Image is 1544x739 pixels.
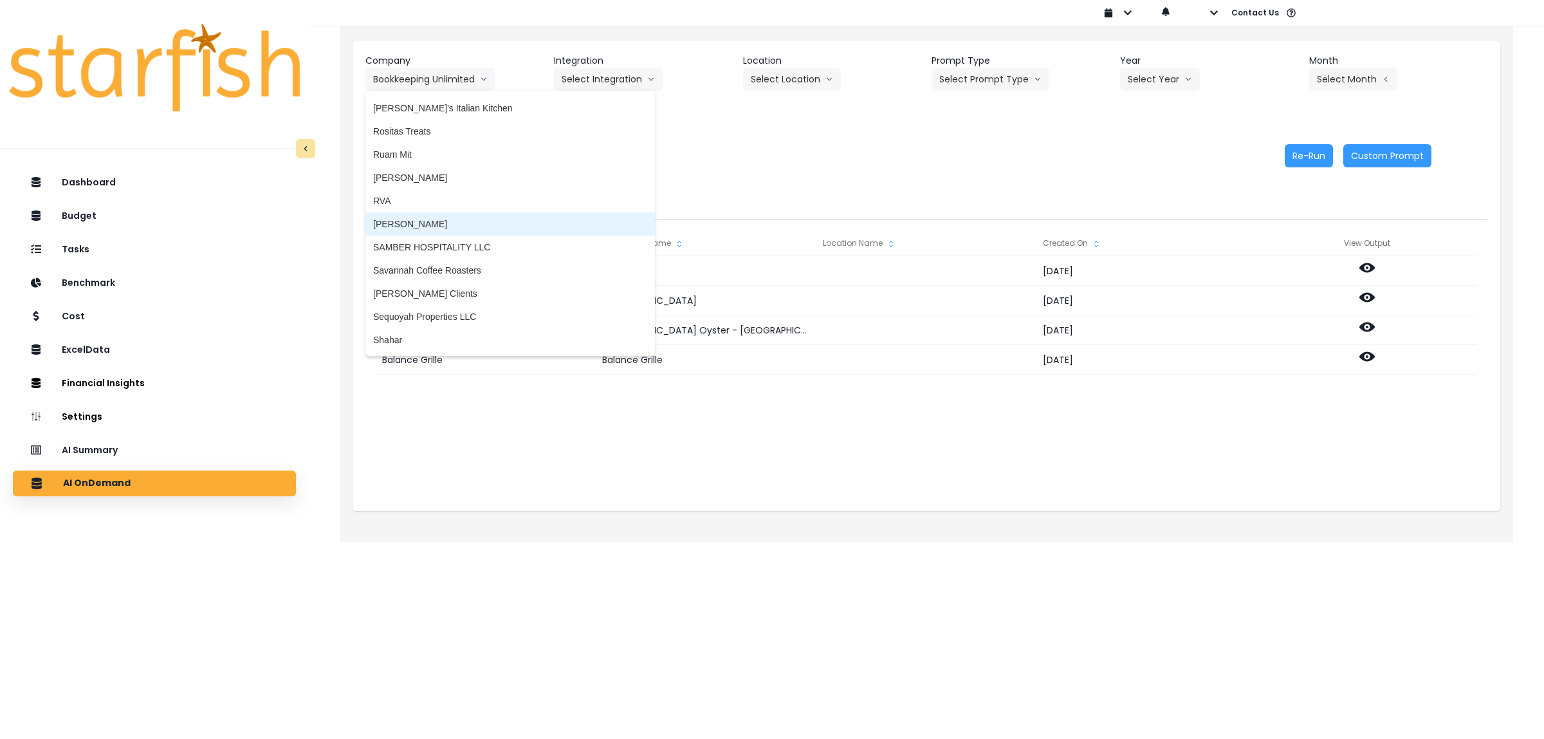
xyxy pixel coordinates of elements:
div: [DATE] [1036,315,1256,345]
button: Select Locationarrow down line [743,68,841,91]
svg: sort [886,239,896,249]
header: Year [1120,54,1298,68]
button: AI Summary [13,437,296,463]
span: [PERSON_NAME]'s Italian Kitchen [373,102,647,115]
button: Benchmark [13,270,296,295]
span: RVA [373,194,647,207]
div: Integration Name [596,230,815,256]
header: Company [365,54,544,68]
button: Select Integrationarrow down line [554,68,663,91]
button: Select Yeararrow down line [1120,68,1200,91]
p: Budget [62,210,96,221]
svg: arrow left line [1382,73,1390,86]
button: Dashboard [13,169,296,195]
header: Location [743,54,921,68]
header: Prompt Type [932,54,1110,68]
p: AI OnDemand [63,478,131,489]
p: Dashboard [62,177,116,188]
div: Location Name [816,230,1036,256]
button: ExcelData [13,337,296,362]
p: Cost [62,311,85,322]
span: Ruam Mit [373,148,647,161]
div: [GEOGRAPHIC_DATA] Oyster - [GEOGRAPHIC_DATA] [596,315,815,345]
button: Custom Prompt [1343,144,1431,167]
ul: Bookkeeping Unlimitedarrow down line [365,91,655,356]
span: Sequoyah Properties LLC [373,310,647,323]
svg: arrow down line [1034,73,1042,86]
svg: arrow down line [825,73,833,86]
div: [DATE] [1036,345,1256,375]
svg: arrow down line [647,73,655,86]
button: Select Montharrow left line [1309,68,1397,91]
button: Financial Insights [13,370,296,396]
span: [PERSON_NAME] [373,218,647,230]
svg: sort [674,239,685,249]
button: Select Prompt Typearrow down line [932,68,1049,91]
div: [GEOGRAPHIC_DATA] [596,286,815,315]
div: [DATE] [1036,286,1256,315]
button: Settings [13,404,296,429]
svg: sort [1091,239,1101,249]
p: AI Summary [62,445,118,456]
div: Balance Grille [596,345,815,375]
span: [PERSON_NAME] Clients [373,287,647,300]
span: Rositas Treats [373,125,647,138]
span: [PERSON_NAME] [373,171,647,184]
p: Tasks [62,244,89,255]
button: Cost [13,303,296,329]
button: Tasks [13,236,296,262]
button: AI OnDemand [13,471,296,496]
svg: arrow down line [480,73,488,86]
span: Shahar [373,333,647,346]
div: Bolay [596,256,815,286]
div: Created On [1036,230,1256,256]
div: View Output [1257,230,1477,256]
div: [DATE] [1036,256,1256,286]
p: Benchmark [62,277,115,288]
header: Month [1309,54,1487,68]
header: Integration [554,54,732,68]
button: Bookkeeping Unlimitedarrow down line [365,68,495,91]
svg: arrow down line [1184,73,1192,86]
span: SAMBER HOSPITALITY LLC [373,241,647,254]
p: ExcelData [62,344,110,355]
span: Savannah Coffee Roasters [373,264,647,277]
button: Re-Run [1285,144,1333,167]
div: Balance Grille [376,345,595,375]
button: Budget [13,203,296,229]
